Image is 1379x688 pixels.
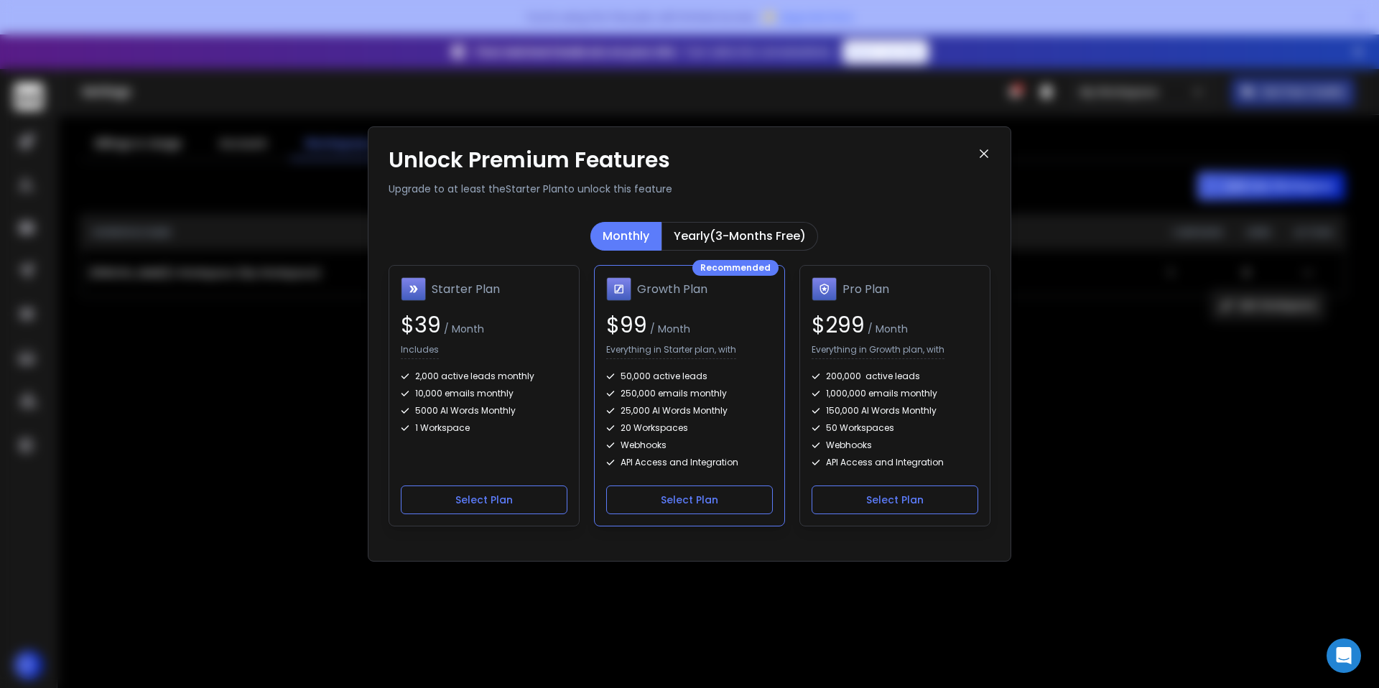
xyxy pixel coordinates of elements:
[401,485,567,514] button: Select Plan
[606,371,773,382] div: 50,000 active leads
[590,222,661,251] button: Monthly
[812,371,978,382] div: 200,000 active leads
[661,222,818,251] button: Yearly(3-Months Free)
[606,344,736,359] p: Everything in Starter plan, with
[401,344,439,359] p: Includes
[812,310,865,340] span: $ 299
[606,457,773,468] div: API Access and Integration
[606,440,773,451] div: Webhooks
[637,281,707,298] h1: Growth Plan
[401,277,426,302] img: Starter Plan icon
[401,405,567,417] div: 5000 AI Words Monthly
[606,310,647,340] span: $ 99
[647,322,690,336] span: / Month
[401,388,567,399] div: 10,000 emails monthly
[812,440,978,451] div: Webhooks
[401,371,567,382] div: 2,000 active leads monthly
[812,277,837,302] img: Pro Plan icon
[812,344,944,359] p: Everything in Growth plan, with
[401,422,567,434] div: 1 Workspace
[692,260,779,276] div: Recommended
[606,388,773,399] div: 250,000 emails monthly
[812,388,978,399] div: 1,000,000 emails monthly
[441,322,484,336] span: / Month
[389,182,978,196] p: Upgrade to at least the Starter Plan to unlock this feature
[606,277,631,302] img: Growth Plan icon
[812,457,978,468] div: API Access and Integration
[865,322,908,336] span: / Month
[432,281,500,298] h1: Starter Plan
[606,405,773,417] div: 25,000 AI Words Monthly
[842,281,889,298] h1: Pro Plan
[812,422,978,434] div: 50 Workspaces
[389,147,978,173] h1: Unlock Premium Features
[401,310,441,340] span: $ 39
[606,422,773,434] div: 20 Workspaces
[812,485,978,514] button: Select Plan
[1327,638,1361,673] div: Open Intercom Messenger
[812,405,978,417] div: 150,000 AI Words Monthly
[606,485,773,514] button: Select Plan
